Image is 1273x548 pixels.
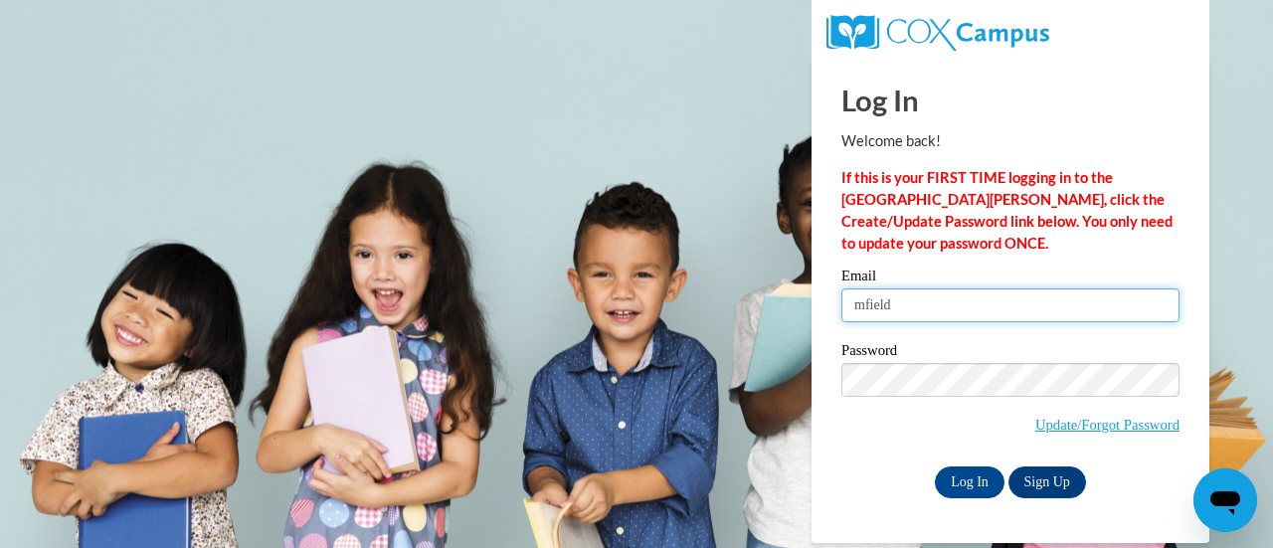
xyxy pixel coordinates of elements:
a: Sign Up [1008,466,1086,498]
strong: If this is your FIRST TIME logging in to the [GEOGRAPHIC_DATA][PERSON_NAME], click the Create/Upd... [841,169,1173,252]
input: Log In [935,466,1004,498]
a: Update/Forgot Password [1035,417,1180,433]
label: Email [841,269,1180,288]
h1: Log In [841,80,1180,120]
label: Password [841,343,1180,363]
p: Welcome back! [841,130,1180,152]
img: COX Campus [826,15,1049,51]
iframe: Button to launch messaging window [1193,468,1257,532]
